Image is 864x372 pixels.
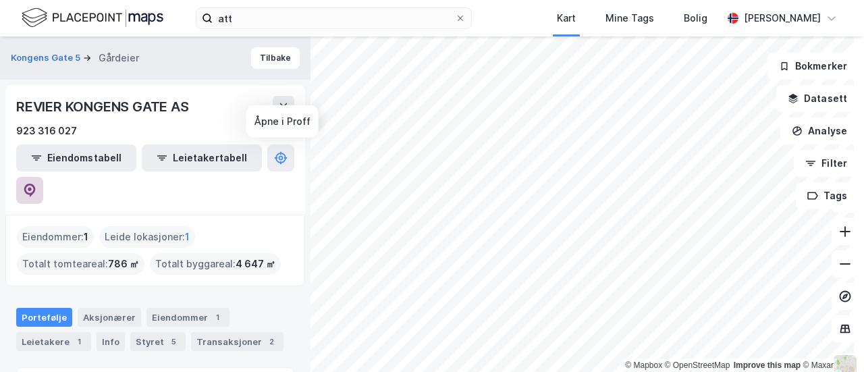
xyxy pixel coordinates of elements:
span: 4 647 ㎡ [236,256,275,272]
div: Leietakere [16,332,91,351]
button: Tags [796,182,859,209]
span: 786 ㎡ [108,256,139,272]
div: Mine Tags [605,10,654,26]
div: REVIER KONGENS GATE AS [16,96,192,117]
div: Eiendommer [146,308,230,327]
button: Analyse [780,117,859,144]
input: Søk på adresse, matrikkel, gårdeiere, leietakere eller personer [213,8,455,28]
div: 923 316 027 [16,123,77,139]
iframe: Chat Widget [796,307,864,372]
button: Tilbake [251,47,300,69]
div: [PERSON_NAME] [744,10,821,26]
img: logo.f888ab2527a4732fd821a326f86c7f29.svg [22,6,163,30]
div: Styret [130,332,186,351]
div: Transaksjoner [191,332,283,351]
div: Gårdeier [99,50,139,66]
div: 1 [211,311,224,324]
div: Info [97,332,125,351]
div: Kart [557,10,576,26]
div: Kontrollprogram for chat [796,307,864,372]
div: Portefølje [16,308,72,327]
div: Totalt tomteareal : [17,253,144,275]
div: Totalt byggareal : [150,253,281,275]
button: Datasett [776,85,859,112]
div: Aksjonærer [78,308,141,327]
div: 1 [72,335,86,348]
button: Kongens Gate 5 [11,51,83,65]
a: Mapbox [625,361,662,370]
div: Eiendommer : [17,226,94,248]
span: 1 [84,229,88,245]
button: Filter [794,150,859,177]
div: Leide lokasjoner : [99,226,195,248]
div: Bolig [684,10,707,26]
a: Improve this map [734,361,801,370]
button: Eiendomstabell [16,144,136,171]
a: OpenStreetMap [665,361,730,370]
div: 5 [167,335,180,348]
button: Leietakertabell [142,144,262,171]
div: 2 [265,335,278,348]
button: Bokmerker [767,53,859,80]
span: 1 [185,229,190,245]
